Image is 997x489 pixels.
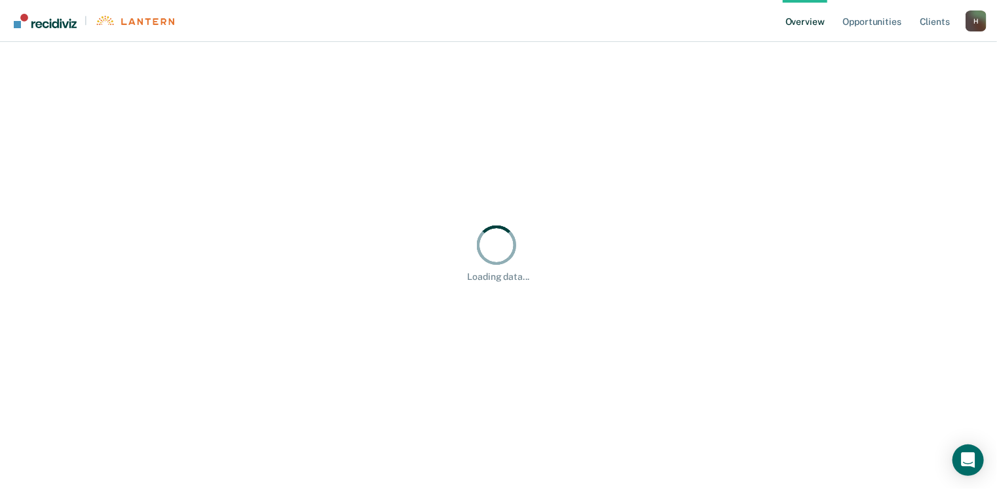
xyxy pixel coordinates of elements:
button: Profile dropdown button [966,10,987,31]
span: | [77,15,95,26]
div: H [966,10,987,31]
img: Lantern [95,16,174,26]
div: Loading data... [468,271,530,283]
img: Recidiviz [14,14,77,28]
div: Open Intercom Messenger [952,444,984,476]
